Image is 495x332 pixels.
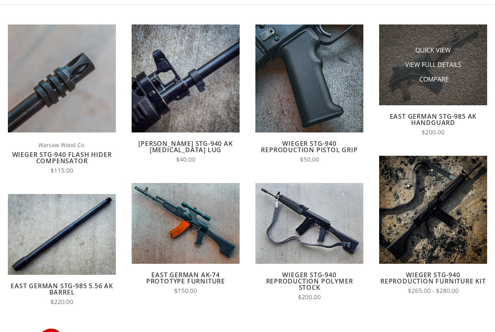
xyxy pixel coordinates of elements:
a: East German STG-985 AK Handguard [390,112,477,127]
span: $40.00 [176,155,195,164]
span: View Full Details [405,60,462,70]
a: [PERSON_NAME] STG-940 AK [MEDICAL_DATA] Lug [138,139,233,154]
a: Wieger STG-940 Reproduction Pistol Grip [261,139,357,154]
span: $150.00 [174,287,197,295]
span: $50.00 [300,155,319,164]
span: $115.00 [50,166,73,175]
img: East German STG-985 5.56 AK Barrel [8,194,116,275]
img: Wieger STG-940 Flash Hider Compensator [8,24,116,132]
span: Warsaw Wood Co. [8,140,116,149]
span: $265.00 - $280.00 [408,287,459,295]
img: East German STG-985 AK Handguard [379,24,487,106]
span: $200.00 [298,293,321,301]
img: Wieger STG-940 Reproduction Furniture Kit [379,156,487,264]
a: East German STG-985 5.56 AK Barrel [11,282,113,297]
a: View Full Details [405,60,462,69]
span: $200.00 [422,128,445,136]
img: Wieger STG-940 Reproduction Polymer Stock [255,183,363,264]
span: Quick View [415,46,451,56]
a: Wieger STG-940 Flash Hider Compensator [12,150,112,165]
img: Wieger STG-940 Reproduction Pistol Grip [255,24,363,132]
span: Compare [419,75,449,85]
img: East German AK-74 Prototype Furniture [132,183,240,264]
a: Wieger STG-940 Reproduction Polymer Stock [266,270,353,292]
span: $220.00 [50,298,73,306]
a: Wieger STG-940 Reproduction Furniture Kit [380,270,486,285]
a: East German AK-74 Prototype Furniture [146,270,225,285]
img: Wieger STG-940 AK Bayonet Lug [132,24,240,132]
